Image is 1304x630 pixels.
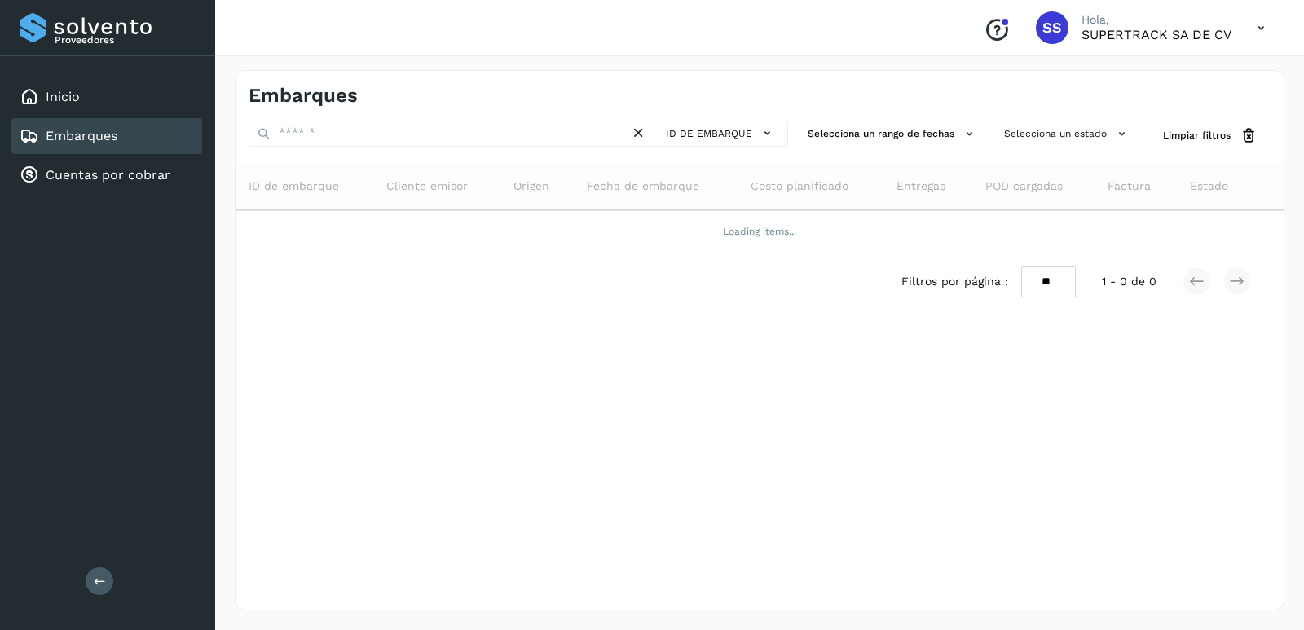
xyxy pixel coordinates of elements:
[11,118,202,154] div: Embarques
[1108,178,1151,195] span: Factura
[11,79,202,115] div: Inicio
[661,121,781,145] button: ID de embarque
[1150,121,1271,151] button: Limpiar filtros
[1082,13,1231,27] p: Hola,
[1190,178,1228,195] span: Estado
[901,273,1008,290] span: Filtros por página :
[55,34,196,46] p: Proveedores
[249,178,339,195] span: ID de embarque
[46,167,170,183] a: Cuentas por cobrar
[801,121,985,148] button: Selecciona un rango de fechas
[11,157,202,193] div: Cuentas por cobrar
[666,126,752,141] span: ID de embarque
[896,178,945,195] span: Entregas
[751,178,848,195] span: Costo planificado
[1082,27,1231,42] p: SUPERTRACK SA DE CV
[1163,128,1231,143] span: Limpiar filtros
[1102,273,1156,290] span: 1 - 0 de 0
[587,178,699,195] span: Fecha de embarque
[236,210,1284,253] td: Loading items...
[46,128,117,143] a: Embarques
[513,178,549,195] span: Origen
[998,121,1137,148] button: Selecciona un estado
[386,178,468,195] span: Cliente emisor
[46,89,80,104] a: Inicio
[249,84,358,108] h4: Embarques
[985,178,1063,195] span: POD cargadas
